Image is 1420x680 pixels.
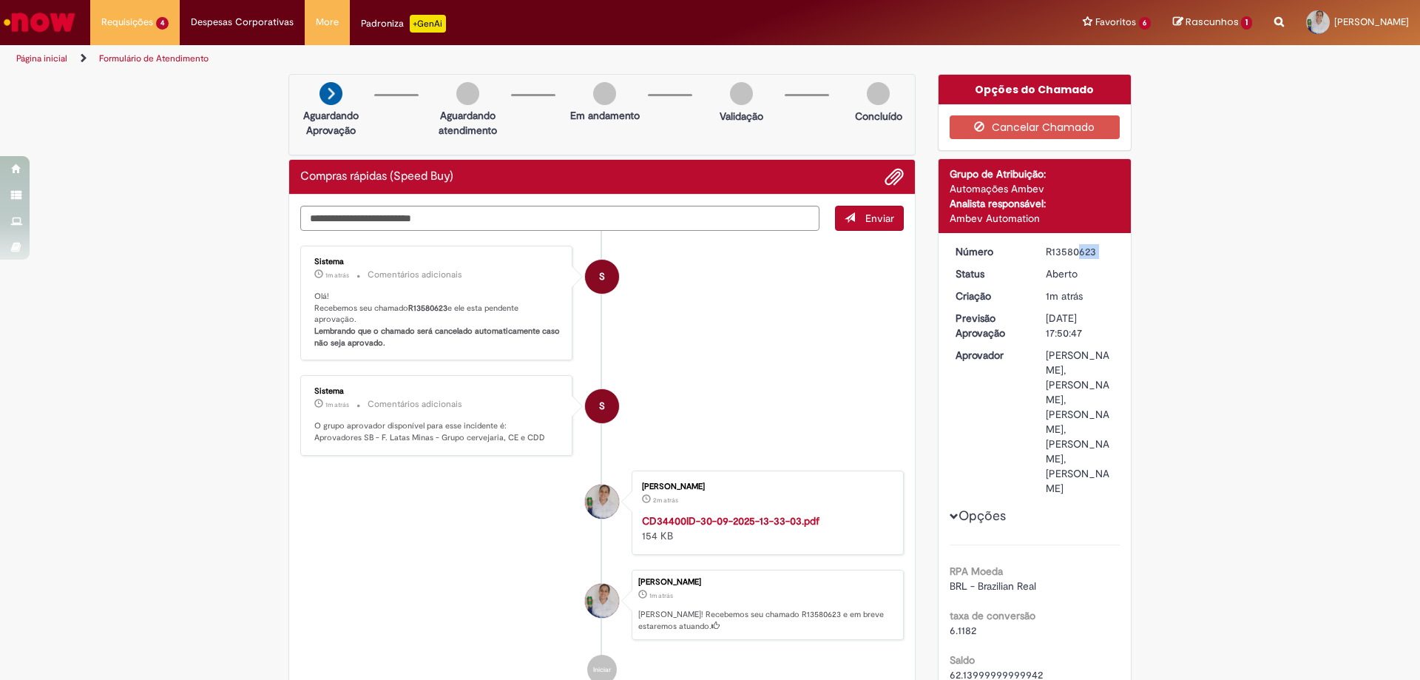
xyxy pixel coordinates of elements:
[944,266,1035,281] dt: Status
[944,348,1035,363] dt: Aprovador
[1,7,78,37] img: ServiceNow
[638,609,896,632] p: [PERSON_NAME]! Recebemos seu chamado R13580623 e em breve estaremos atuando.
[950,166,1120,181] div: Grupo de Atribuição:
[950,653,975,667] b: Saldo
[410,15,446,33] p: +GenAi
[642,514,819,528] a: CD34400ID-30-09-2025-13-33-03.pdf
[585,584,619,618] div: Maria Eduarda Venancio dos Santos
[835,206,904,231] button: Enviar
[649,591,673,600] span: 1m atrás
[585,389,619,423] div: System
[11,45,936,73] ul: Trilhas de página
[300,206,819,231] textarea: Digite sua mensagem aqui...
[653,496,678,505] time: 30/09/2025 10:50:35
[101,15,153,30] span: Requisições
[368,269,462,281] small: Comentários adicionais
[1095,15,1136,30] span: Favoritos
[325,400,349,409] time: 30/09/2025 10:50:55
[295,108,367,138] p: Aguardando Aprovação
[730,82,753,105] img: img-circle-grey.png
[950,565,1003,578] b: RPA Moeda
[944,244,1035,259] dt: Número
[855,109,902,124] p: Concluído
[950,181,1120,196] div: Automações Ambev
[1046,311,1115,340] div: [DATE] 17:50:47
[368,398,462,411] small: Comentários adicionais
[1046,266,1115,281] div: Aberto
[939,75,1132,104] div: Opções do Chamado
[99,53,209,64] a: Formulário de Atendimento
[720,109,763,124] p: Validação
[300,170,453,184] h2: Compras rápidas (Speed Buy) Histórico de tíquete
[1046,289,1083,303] span: 1m atrás
[950,196,1120,211] div: Analista responsável:
[1241,16,1252,30] span: 1
[408,303,447,314] b: R13580623
[642,482,888,491] div: [PERSON_NAME]
[1046,289,1083,303] time: 30/09/2025 10:50:47
[950,624,976,637] span: 6.1182
[599,259,605,294] span: S
[1139,17,1152,30] span: 6
[314,387,561,396] div: Sistema
[16,53,67,64] a: Página inicial
[950,115,1120,139] button: Cancelar Chamado
[319,82,342,105] img: arrow-next.png
[649,591,673,600] time: 30/09/2025 10:50:47
[456,82,479,105] img: img-circle-grey.png
[885,167,904,186] button: Adicionar anexos
[642,514,888,543] div: 154 KB
[1046,244,1115,259] div: R13580623
[1186,15,1239,29] span: Rascunhos
[361,15,446,33] div: Padroniza
[944,311,1035,340] dt: Previsão Aprovação
[865,212,894,225] span: Enviar
[1046,289,1115,303] div: 30/09/2025 10:50:47
[950,609,1035,622] b: taxa de conversão
[653,496,678,505] span: 2m atrás
[950,579,1036,593] span: BRL - Brazilian Real
[867,82,890,105] img: img-circle-grey.png
[599,388,605,424] span: S
[325,271,349,280] span: 1m atrás
[944,289,1035,303] dt: Criação
[585,260,619,294] div: System
[585,485,619,519] div: Maria Eduarda Venancio dos Santos
[570,108,640,123] p: Em andamento
[191,15,294,30] span: Despesas Corporativas
[314,257,561,266] div: Sistema
[314,291,561,349] p: Olá! Recebemos seu chamado e ele esta pendente aprovação.
[1173,16,1252,30] a: Rascunhos
[314,326,562,349] b: Lembrando que o chamado será cancelado automaticamente caso não seja aprovado.
[325,271,349,280] time: 30/09/2025 10:51:00
[314,420,561,443] p: O grupo aprovador disponível para esse incidente é: Aprovadores SB - F. Latas Minas - Grupo cerve...
[300,570,904,641] li: Maria Eduarda Venancio dos Santos
[156,17,169,30] span: 4
[1334,16,1409,28] span: [PERSON_NAME]
[1046,348,1115,496] div: [PERSON_NAME], [PERSON_NAME], [PERSON_NAME], [PERSON_NAME], [PERSON_NAME]
[325,400,349,409] span: 1m atrás
[593,82,616,105] img: img-circle-grey.png
[316,15,339,30] span: More
[950,211,1120,226] div: Ambev Automation
[432,108,504,138] p: Aguardando atendimento
[638,578,896,587] div: [PERSON_NAME]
